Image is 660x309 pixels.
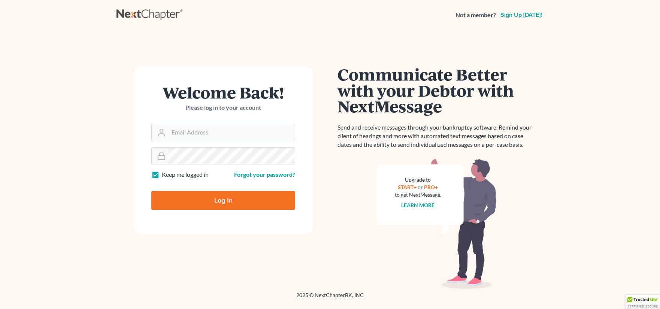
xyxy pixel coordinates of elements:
h1: Communicate Better with your Debtor with NextMessage [337,66,536,114]
img: nextmessage_bg-59042aed3d76b12b5cd301f8e5b87938c9018125f34e5fa2b7a6b67550977c72.svg [377,158,497,289]
div: to get NextMessage. [395,191,441,199]
span: or [418,184,423,190]
div: Upgrade to [395,176,441,184]
p: Send and receive messages through your bankruptcy software. Remind your client of hearings and mo... [337,123,536,149]
h1: Welcome Back! [151,84,295,100]
p: Please log in to your account [151,103,295,112]
strong: Not a member? [455,11,496,19]
a: Learn more [402,202,435,208]
div: 2025 © NextChapterBK, INC [116,291,544,305]
input: Log In [151,191,295,210]
label: Keep me logged in [162,170,209,179]
a: START+ [398,184,417,190]
a: PRO+ [424,184,438,190]
a: Forgot your password? [234,171,295,178]
input: Email Address [169,124,295,141]
a: Sign up [DATE]! [499,12,544,18]
div: TrustedSite Certified [626,295,660,309]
